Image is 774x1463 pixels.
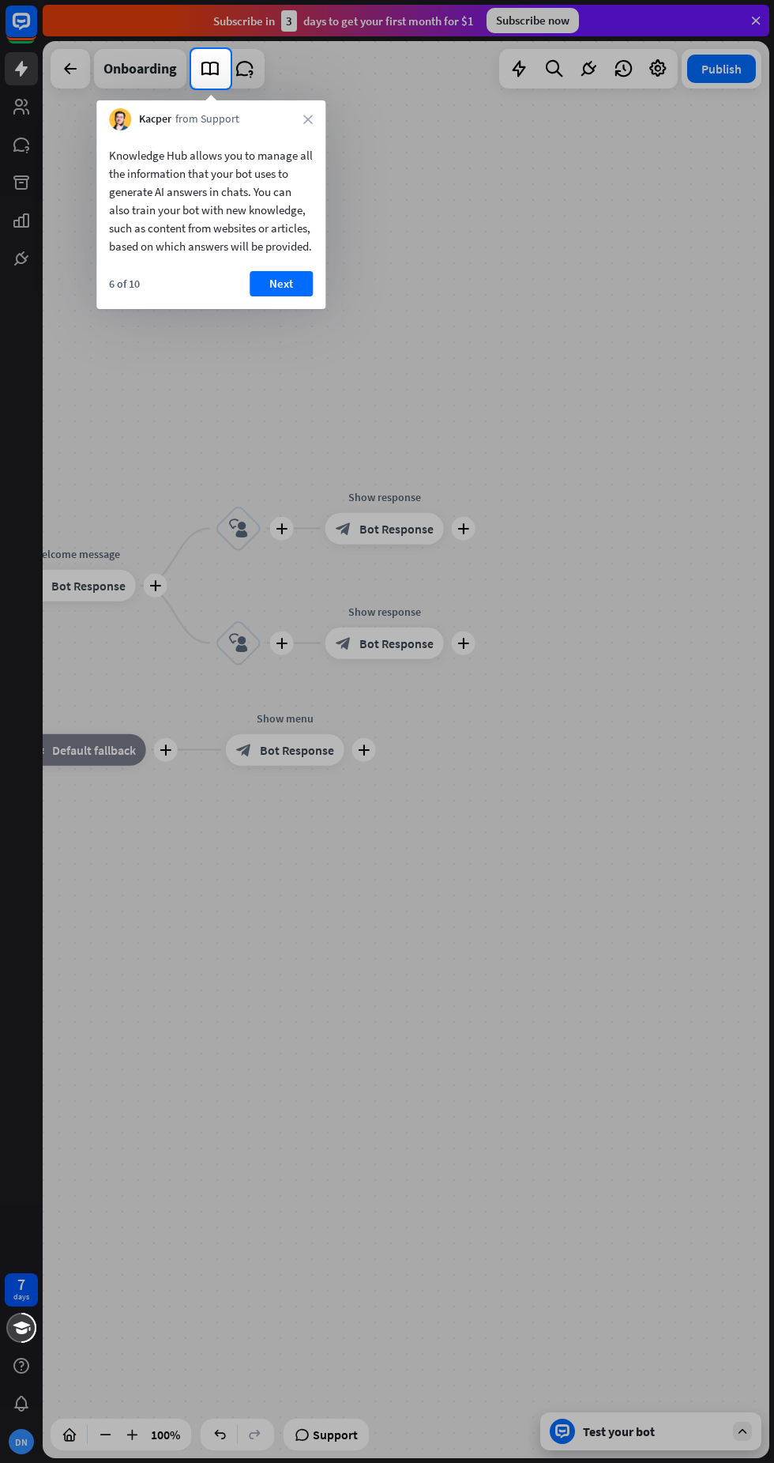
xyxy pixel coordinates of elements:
button: Open LiveChat chat widget [13,6,60,54]
i: close [303,115,313,124]
div: 6 of 10 [109,277,140,291]
span: from Support [175,111,239,127]
span: Kacper [139,111,171,127]
div: Knowledge Hub allows you to manage all the information that your bot uses to generate AI answers ... [109,146,313,255]
button: Next [250,271,313,296]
